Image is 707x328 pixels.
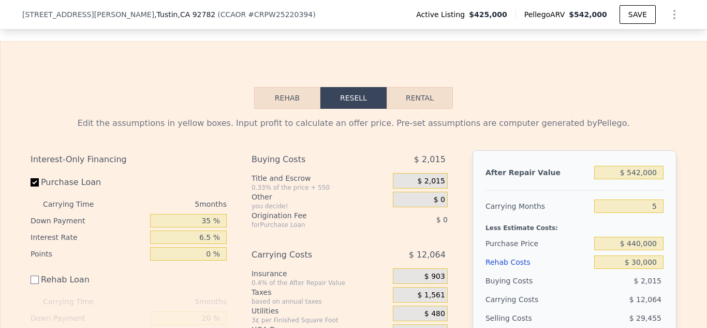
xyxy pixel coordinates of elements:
[252,183,389,192] div: 0.33% of the price + 550
[217,9,315,20] div: ( )
[31,276,39,284] input: Rehab Loan
[469,9,507,20] span: $425,000
[320,87,387,109] button: Resell
[409,246,446,264] span: $ 12,064
[485,253,590,272] div: Rehab Costs
[252,316,389,324] div: 3¢ per Finished Square Foot
[485,234,590,253] div: Purchase Price
[252,268,389,279] div: Insurance
[485,216,664,234] div: Less Estimate Costs:
[414,150,446,169] span: $ 2,015
[252,202,389,210] div: you decide!
[31,117,676,130] div: Edit the assumptions in yellow boxes. Input profit to calculate an offer price. Pre-set assumptio...
[387,87,453,109] button: Rental
[43,196,110,212] div: Carrying Time
[417,177,445,186] span: $ 2,015
[31,150,227,169] div: Interest-Only Financing
[629,314,661,322] span: $ 29,455
[569,10,607,19] span: $542,000
[178,10,215,19] span: , CA 92782
[252,279,389,287] div: 0.4% of the After Repair Value
[629,295,661,304] span: $ 12,064
[31,270,146,289] label: Rehab Loan
[31,229,146,246] div: Interest Rate
[31,212,146,229] div: Down Payment
[252,246,367,264] div: Carrying Costs
[252,287,389,297] div: Taxes
[485,309,590,327] div: Selling Costs
[252,221,367,229] div: for Purchase Loan
[485,272,590,290] div: Buying Costs
[252,150,367,169] div: Buying Costs
[31,173,146,192] label: Purchase Loan
[417,291,445,300] span: $ 1,561
[31,310,146,326] div: Down Payment
[114,196,227,212] div: 5 months
[634,277,661,285] span: $ 2,015
[248,10,313,19] span: # CRPW25220394
[424,309,445,319] span: $ 480
[114,293,227,310] div: 5 months
[524,9,569,20] span: Pellego ARV
[252,210,367,221] div: Origination Fee
[434,195,445,205] span: $ 0
[252,297,389,306] div: based on annual taxes
[485,163,590,182] div: After Repair Value
[252,192,389,202] div: Other
[485,197,590,216] div: Carrying Months
[43,293,110,310] div: Carrying Time
[664,4,685,25] button: Show Options
[154,9,215,20] span: , Tustin
[220,10,246,19] span: CCAOR
[22,9,154,20] span: [STREET_ADDRESS][PERSON_NAME]
[620,5,656,24] button: SAVE
[31,178,39,187] input: Purchase Loan
[424,272,445,281] span: $ 903
[416,9,469,20] span: Active Listing
[31,246,146,262] div: Points
[254,87,320,109] button: Rehab
[436,216,448,224] span: $ 0
[485,290,550,309] div: Carrying Costs
[252,306,389,316] div: Utilities
[252,173,389,183] div: Title and Escrow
